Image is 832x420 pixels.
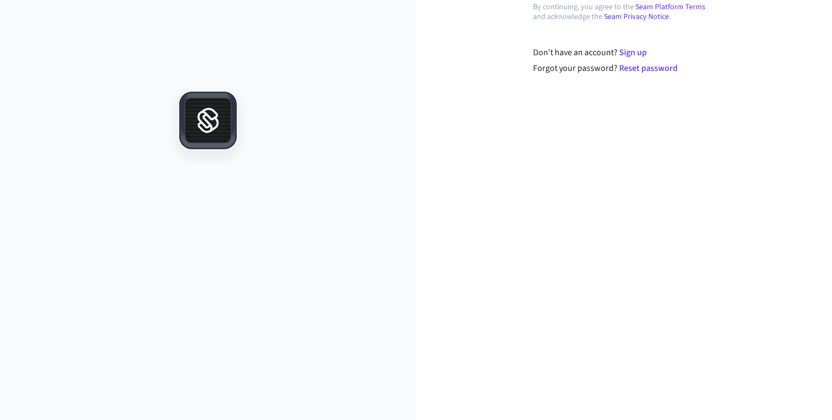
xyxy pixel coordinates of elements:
[533,2,715,22] p: By continuing, you agree to the and acknowledge the .
[635,2,705,12] a: Seam Platform Terms
[533,62,716,75] div: Forgot your password?
[619,47,647,58] a: Sign up
[533,46,716,59] div: Don't have an account?
[619,62,678,74] a: Reset password
[604,11,669,22] a: Seam Privacy Notice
